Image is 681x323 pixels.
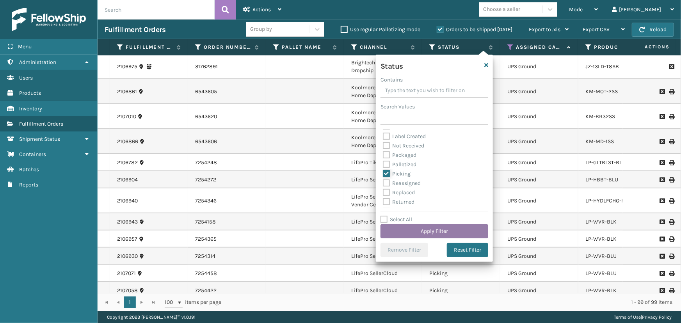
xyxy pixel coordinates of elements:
label: Picking [383,170,411,177]
i: Request to Be Cancelled [660,271,664,276]
td: 7254272 [188,171,266,188]
a: 2106940 [117,197,138,205]
label: Assigned Carrier Service [516,44,563,51]
i: Request to Be Cancelled [669,64,674,69]
a: 1 [124,296,136,308]
i: Request to Be Cancelled [660,254,664,259]
td: UPS Ground [500,129,578,154]
div: Group by [250,25,272,34]
h4: Status [381,59,403,71]
i: Print Label [669,254,674,259]
i: Print Label [669,177,674,183]
td: LifePro TikTok Sellercloud [344,154,422,171]
a: KM-MOT-2SS [585,88,618,95]
i: Print Label [669,114,674,119]
button: Apply Filter [381,224,488,238]
td: 7254248 [188,154,266,171]
td: UPS Ground [500,154,578,171]
input: Type the text you wish to filter on [381,84,488,98]
a: KM-MD-1SS [585,138,614,145]
span: 100 [165,298,176,306]
a: 2106866 [117,138,138,146]
td: 6543620 [188,104,266,129]
i: Request to Be Cancelled [660,139,664,144]
td: UPS Ground [500,188,578,213]
a: 2107071 [117,270,136,277]
button: Reload [632,23,674,37]
span: Administration [19,59,56,66]
td: UPS Ground [500,79,578,104]
a: 2106861 [117,88,137,96]
span: Containers [19,151,46,158]
h3: Fulfillment Orders [105,25,165,34]
td: UPS Ground [500,104,578,129]
a: KM-BR32SS [585,113,615,120]
button: Remove Filter [381,243,428,257]
label: Contains [381,76,403,84]
label: Channel [360,44,407,51]
span: Inventory [19,105,42,112]
td: Picking [422,282,500,299]
a: 2107058 [117,287,138,295]
td: UPS Ground [500,213,578,231]
a: Privacy Policy [642,314,672,320]
td: 31762891 [188,54,266,79]
i: Request to Be Cancelled [660,198,664,204]
i: Request to Be Cancelled [660,288,664,293]
a: 2107010 [117,113,136,121]
i: Request to Be Cancelled [660,219,664,225]
span: Batches [19,166,39,173]
span: Reports [19,181,38,188]
i: Print Label [669,160,674,165]
a: LP-WVR-BLK [585,236,617,242]
label: Order Number [204,44,251,51]
td: 7254346 [188,188,266,213]
td: UPS Ground [500,282,578,299]
td: LifePro SellerCloud [344,171,422,188]
label: Returned [383,199,414,205]
td: Koolmore Sellercloud Home Depot [344,129,422,154]
a: LP-WVR-BLU [585,270,617,277]
label: Exit Scan [383,124,415,130]
td: 7254158 [188,213,266,231]
i: Request to Be Cancelled [660,177,664,183]
i: Print Label [669,89,674,94]
a: Terms of Use [614,314,641,320]
td: LifePro SellerCloud [344,213,422,231]
label: Pallet Name [282,44,329,51]
i: Request to Be Cancelled [660,89,664,94]
a: 2106975 [117,63,137,71]
a: 2106782 [117,159,138,167]
span: items per page [165,296,222,308]
td: Picking [422,265,500,282]
td: 7254365 [188,231,266,248]
label: Select All [381,216,412,223]
td: LifePro SellerCloud [344,265,422,282]
button: Reset Filter [447,243,488,257]
a: LP-WVR-BLU [585,253,617,259]
td: LifePro Sellercloud Vendor Central [344,188,422,213]
td: UPS Ground [500,54,578,79]
td: 7254422 [188,282,266,299]
a: LP-WVR-BLK [585,218,617,225]
a: LP-HBBT-BLU [585,176,618,183]
div: Choose a seller [483,5,520,14]
a: 2106904 [117,176,138,184]
a: 2106957 [117,235,137,243]
td: Koolmore Sellercloud Home Depot [344,104,422,129]
label: Use regular Palletizing mode [341,26,420,33]
a: LP-WVR-BLK [585,287,617,294]
td: LifePro SellerCloud [344,248,422,265]
td: 7254458 [188,265,266,282]
label: Label Created [383,133,426,140]
a: JZ-13LD-T8SB [585,63,619,70]
span: Users [19,75,33,81]
label: Reassigned [383,180,421,186]
span: Export to .xls [529,26,560,33]
label: Replaced [383,189,415,196]
i: Request to Be Cancelled [660,160,664,165]
label: Search Values [381,103,415,111]
td: UPS Ground [500,265,578,282]
p: Copyright 2023 [PERSON_NAME]™ v 1.0.191 [107,311,196,323]
label: Palletized [383,161,416,168]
